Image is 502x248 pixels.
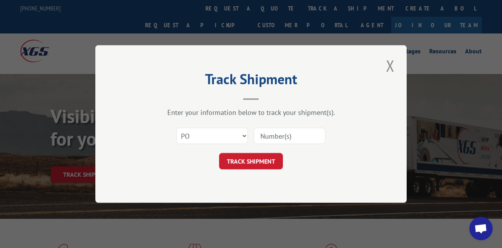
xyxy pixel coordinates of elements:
[134,108,368,117] div: Enter your information below to track your shipment(s).
[384,55,397,76] button: Close modal
[254,128,325,144] input: Number(s)
[219,153,283,169] button: TRACK SHIPMENT
[469,217,493,240] a: Open chat
[134,74,368,88] h2: Track Shipment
